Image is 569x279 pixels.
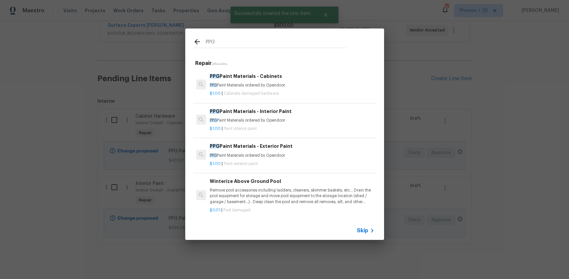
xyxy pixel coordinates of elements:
span: $1.00 [210,91,221,95]
p: | [210,161,374,167]
p: Paint Materials ordered by Opendoor [210,118,374,123]
h5: Repair [195,60,376,67]
span: $1.00 [210,162,221,166]
p: Remove pool accessories including ladders, cleaners, skimmer baskets, etc… Drain the pool equipme... [210,188,374,204]
span: PPG [210,144,220,148]
h6: Winterize Above Ground Pool [210,178,374,185]
span: $1.00 [210,127,221,131]
p: Paint Materials ordered by Opendoor [210,153,374,158]
span: Cabinets damaged hardware [224,91,279,95]
span: Skip [357,227,368,234]
span: 4 Results [212,62,227,66]
h6: Paint Materials - Exterior Paint [210,142,374,150]
span: PPG [210,109,220,114]
span: Paint exterior paint [224,162,258,166]
span: Pool damaged [223,208,251,212]
input: Search issues or repairs [206,38,346,48]
span: $0.01 [210,208,220,212]
h6: Paint Materials - Cabinets [210,73,374,80]
span: PPG [210,153,217,157]
p: | [210,207,374,213]
p: | [210,126,374,132]
span: PPG [210,83,217,87]
span: Paint interior paint [224,127,257,131]
h6: Paint Materials - Interior Paint [210,108,374,115]
span: PPG [210,74,220,79]
span: PPG [210,118,217,122]
p: | [210,91,374,96]
p: Paint Materials ordered by Opendoor [210,83,374,88]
